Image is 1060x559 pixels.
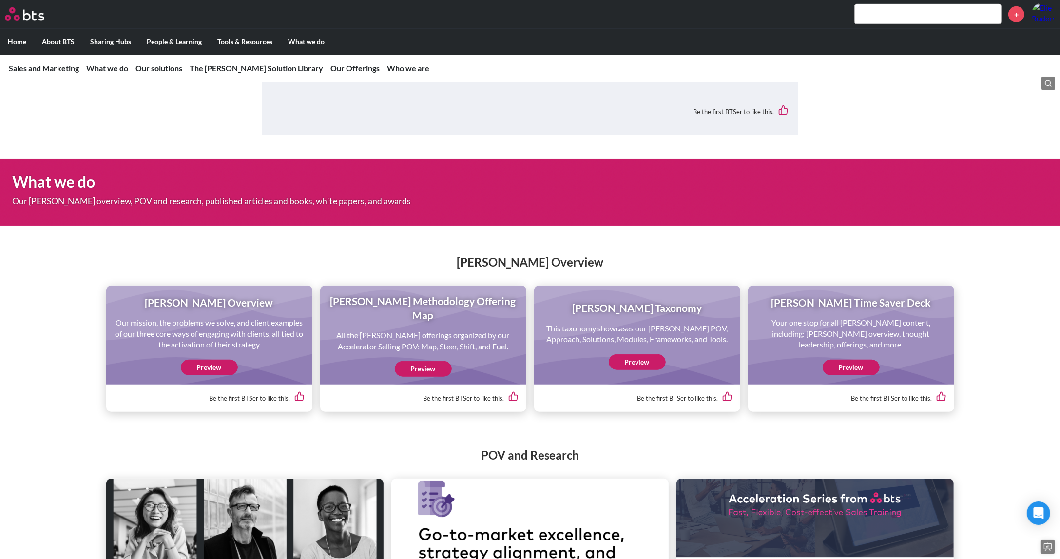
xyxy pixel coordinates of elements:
[34,29,82,55] label: About BTS
[755,317,947,350] p: Your one stop for all [PERSON_NAME] content, including: [PERSON_NAME] overview, thought leadershi...
[210,29,280,55] label: Tools & Resources
[272,98,789,125] div: Be the first BTSer to like this.
[541,323,733,345] p: This taxonomy showcases our [PERSON_NAME] POV, Approach, Solutions, Modules, Frameworks, and Tools.
[113,295,306,309] h1: [PERSON_NAME] Overview
[328,385,519,411] div: Be the first BTSer to like this.
[139,29,210,55] label: People & Learning
[86,63,128,73] a: What we do
[755,295,947,309] h1: [PERSON_NAME] Time Saver Deck
[387,63,429,73] a: Who we are
[5,7,62,21] a: Go home
[113,317,306,350] p: Our mission, the problems we solve, and client examples of our three core ways of engaging with c...
[327,330,520,352] p: All the [PERSON_NAME] offerings organized by our Accelerator Selling POV: Map, Steer, Shift, and ...
[1032,2,1055,26] a: Profile
[1032,2,1055,26] img: Elie Ruderman
[9,63,79,73] a: Sales and Marketing
[1027,501,1050,525] div: Open Intercom Messenger
[114,385,305,411] div: Be the first BTSer to like this.
[135,63,182,73] a: Our solutions
[327,294,520,323] h1: [PERSON_NAME] Methodology Offering Map
[181,360,238,375] a: Preview
[756,385,946,411] div: Be the first BTSer to like this.
[82,29,139,55] label: Sharing Hubs
[609,354,666,370] a: Preview
[542,385,732,411] div: Be the first BTSer to like this.
[12,171,737,193] h1: What we do
[395,361,452,377] a: Preview
[1008,6,1024,22] a: +
[190,63,323,73] a: The [PERSON_NAME] Solution Library
[12,197,592,206] p: Our [PERSON_NAME] overview, POV and research, published articles and books, white papers, and awards
[280,29,332,55] label: What we do
[823,360,880,375] a: Preview
[330,63,380,73] a: Our Offerings
[541,301,733,315] h1: [PERSON_NAME] Taxonomy
[5,7,44,21] img: BTS Logo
